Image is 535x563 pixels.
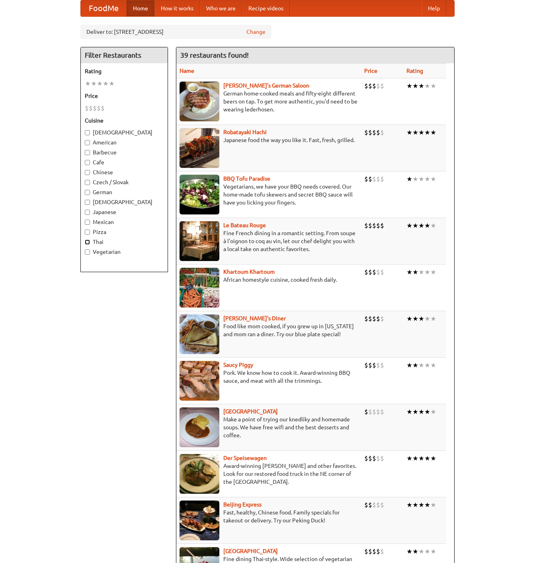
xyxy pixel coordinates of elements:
li: ★ [424,547,430,556]
li: ★ [430,221,436,230]
input: Cafe [85,160,90,165]
li: $ [376,547,380,556]
input: [DEMOGRAPHIC_DATA] [85,130,90,135]
li: ★ [418,175,424,183]
img: saucy.jpg [180,361,219,401]
li: $ [380,221,384,230]
li: ★ [406,361,412,370]
li: $ [364,221,368,230]
li: $ [97,104,101,113]
a: Help [422,0,446,16]
li: ★ [424,454,430,463]
h4: Filter Restaurants [81,47,168,63]
li: ★ [418,501,424,509]
li: ★ [412,82,418,90]
li: $ [372,407,376,416]
li: ★ [430,314,436,323]
li: ★ [418,221,424,230]
input: Pizza [85,230,90,235]
li: $ [380,82,384,90]
li: ★ [430,547,436,556]
li: $ [372,547,376,556]
p: Japanese food the way you like it. Fast, fresh, grilled. [180,136,358,144]
li: ★ [418,82,424,90]
a: Recipe videos [242,0,290,16]
li: $ [364,314,368,323]
label: American [85,138,164,146]
li: $ [368,82,372,90]
li: $ [380,175,384,183]
p: African homestyle cuisine, cooked fresh daily. [180,276,358,284]
img: bateaurouge.jpg [180,221,219,261]
label: Chinese [85,168,164,176]
li: ★ [406,454,412,463]
li: $ [376,407,380,416]
li: $ [372,221,376,230]
li: $ [376,454,380,463]
a: Robatayaki Hachi [223,129,267,135]
input: Mexican [85,220,90,225]
img: robatayaki.jpg [180,128,219,168]
b: Beijing Express [223,501,262,508]
li: ★ [412,407,418,416]
li: ★ [412,268,418,277]
label: Czech / Slovak [85,178,164,186]
img: beijing.jpg [180,501,219,540]
li: ★ [412,547,418,556]
a: Who we are [200,0,242,16]
li: ★ [424,221,430,230]
label: Pizza [85,228,164,236]
li: ★ [97,79,103,88]
b: [PERSON_NAME]'s Diner [223,315,286,321]
li: ★ [412,128,418,137]
li: $ [368,314,372,323]
li: $ [380,454,384,463]
li: $ [364,407,368,416]
li: ★ [430,128,436,137]
li: $ [376,361,380,370]
li: $ [372,82,376,90]
li: $ [372,175,376,183]
li: ★ [430,361,436,370]
li: $ [372,501,376,509]
li: $ [376,175,380,183]
li: ★ [103,79,109,88]
b: Khartoum Khartoum [223,269,275,275]
li: $ [376,82,380,90]
input: Thai [85,240,90,245]
li: ★ [424,501,430,509]
li: $ [372,454,376,463]
li: $ [380,547,384,556]
li: $ [368,268,372,277]
p: Fine French dining in a romantic setting. From soupe à l'oignon to coq au vin, let our chef delig... [180,229,358,253]
li: ★ [418,454,424,463]
li: ★ [430,454,436,463]
label: Japanese [85,208,164,216]
li: ★ [406,314,412,323]
li: ★ [418,314,424,323]
b: [PERSON_NAME]'s German Saloon [223,82,309,89]
li: ★ [412,454,418,463]
li: $ [376,268,380,277]
li: $ [372,361,376,370]
div: Deliver to: [STREET_ADDRESS] [80,25,271,39]
li: $ [368,128,372,137]
li: ★ [418,407,424,416]
b: Le Bateau Rouge [223,222,266,228]
label: [DEMOGRAPHIC_DATA] [85,198,164,206]
li: $ [93,104,97,113]
li: ★ [418,268,424,277]
input: German [85,190,90,195]
label: Barbecue [85,148,164,156]
li: ★ [424,128,430,137]
img: speisewagen.jpg [180,454,219,494]
a: Price [364,68,377,74]
a: Name [180,68,194,74]
li: $ [364,454,368,463]
li: ★ [109,79,115,88]
li: ★ [424,314,430,323]
li: ★ [406,82,412,90]
input: Vegetarian [85,249,90,255]
b: BBQ Tofu Paradise [223,175,270,182]
b: [GEOGRAPHIC_DATA] [223,408,278,415]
